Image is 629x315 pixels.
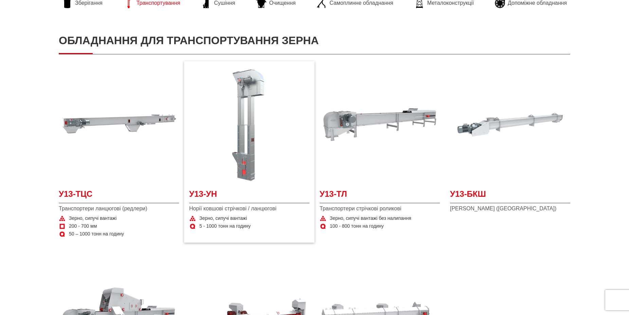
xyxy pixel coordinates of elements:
[450,205,570,212] span: [PERSON_NAME] ([GEOGRAPHIC_DATA])
[189,188,309,204] a: У13-УН
[320,188,440,204] a: У13-ТЛ
[59,27,570,54] h1: Обладнання для транспортування зерна
[69,223,97,230] span: 200 - 700 мм
[69,215,116,222] span: Зерно, сипучі вантажі
[189,205,309,212] span: Норії ковшові стрічкові / ланцюгові
[450,188,570,204] a: У13-БКШ
[199,215,247,222] span: Зерно, сипучі вантажі
[59,188,179,204] a: У13-ТЦС
[330,223,384,230] span: 100 - 800 тонн на годину
[59,205,179,212] span: Транспортери ланцюгові (редлери)
[199,223,251,230] span: 5 - 1000 тонн на годину
[69,231,124,238] span: 50 – 1000 тонн на годину
[320,205,440,212] span: Транспортери стрічкові роликові
[330,215,411,222] span: Зерно, сипучі вантажі без налипання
